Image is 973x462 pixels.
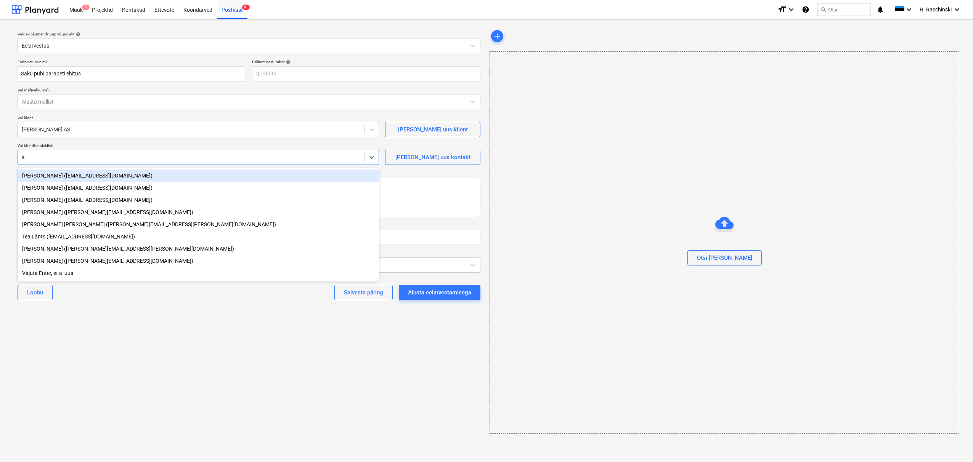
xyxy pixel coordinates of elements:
span: H. Raschinski [920,6,952,13]
div: Aigor Helm (aigor.helm@saku.ee) [18,169,379,182]
button: Otsi [817,3,870,16]
span: 1 [82,5,90,10]
i: keyboard_arrow_down [904,5,914,14]
div: Vali klient [18,115,379,120]
div: Vali mall (valikuline) [18,88,480,93]
div: [PERSON_NAME] ([PERSON_NAME][EMAIL_ADDRESS][DOMAIN_NAME]) [18,255,379,267]
div: [PERSON_NAME] ([PERSON_NAME][EMAIL_ADDRESS][PERSON_NAME][DOMAIN_NAME]) [18,243,379,255]
div: [PERSON_NAME] ([EMAIL_ADDRESS][DOMAIN_NAME]) [18,169,379,182]
span: help [284,60,291,64]
i: keyboard_arrow_down [952,5,962,14]
div: [PERSON_NAME] [PERSON_NAME] ([PERSON_NAME][EMAIL_ADDRESS][PERSON_NAME][DOMAIN_NAME]) [18,218,379,230]
i: notifications [877,5,884,14]
button: Salvesta päring [334,285,393,300]
div: Loobu [27,288,43,297]
div: Pakkumise number [252,59,480,64]
button: [PERSON_NAME] uus klient [385,122,480,137]
div: Tarmo Tappo (tarmo.tappo@saku.ee) [18,182,379,194]
button: Otsi [PERSON_NAME] [687,250,762,265]
div: Alusta eelarvestamisega [408,288,471,297]
span: add [493,32,502,41]
i: format_size [777,5,787,14]
div: Margus Müür (margus.muur@saku.ee) [18,194,379,206]
button: [PERSON_NAME] uus kontakt [385,150,480,165]
div: Otsi [PERSON_NAME] [697,253,752,263]
span: search [820,6,827,13]
span: 9+ [242,5,250,10]
div: Sander Sarap (sander.sarap@saku.ee) [18,206,379,218]
div: Salvesta päring [344,288,383,297]
i: keyboard_arrow_down [787,5,796,14]
div: [PERSON_NAME] uus klient [398,125,468,134]
div: [PERSON_NAME] ([EMAIL_ADDRESS][DOMAIN_NAME]) [18,182,379,194]
div: Vali kliendi kontaktisik [18,143,379,148]
div: Kaur Koppel (kaur.koppe@saku.ee) [18,218,379,230]
div: [PERSON_NAME] ([PERSON_NAME][EMAIL_ADDRESS][DOMAIN_NAME]) [18,206,379,218]
div: Kristo Palm (kristo.palm@saku.ee) [18,255,379,267]
div: Tea Länts ([EMAIL_ADDRESS][DOMAIN_NAME]) [18,230,379,243]
div: Valige dokumendi tüüp või projekt [18,32,480,37]
button: Loobu [18,285,53,300]
div: Kristo Sussen (kristo.sussen@saku.ee) [18,243,379,255]
input: Eelarvestuse nimi [18,66,246,82]
button: Alusta eelarvestamisega [399,285,480,300]
div: Vajuta Enter, et a luua [18,267,379,279]
div: [PERSON_NAME] uus kontakt [395,152,470,162]
i: Abikeskus [802,5,809,14]
div: Tea Länts (tea.lants@saku.ee) [18,230,379,243]
div: Otsi [PERSON_NAME] [490,51,959,434]
span: help [74,32,80,37]
div: [PERSON_NAME] ([EMAIL_ADDRESS][DOMAIN_NAME]) [18,194,379,206]
p: Eelarvestuse nimi [18,59,246,66]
